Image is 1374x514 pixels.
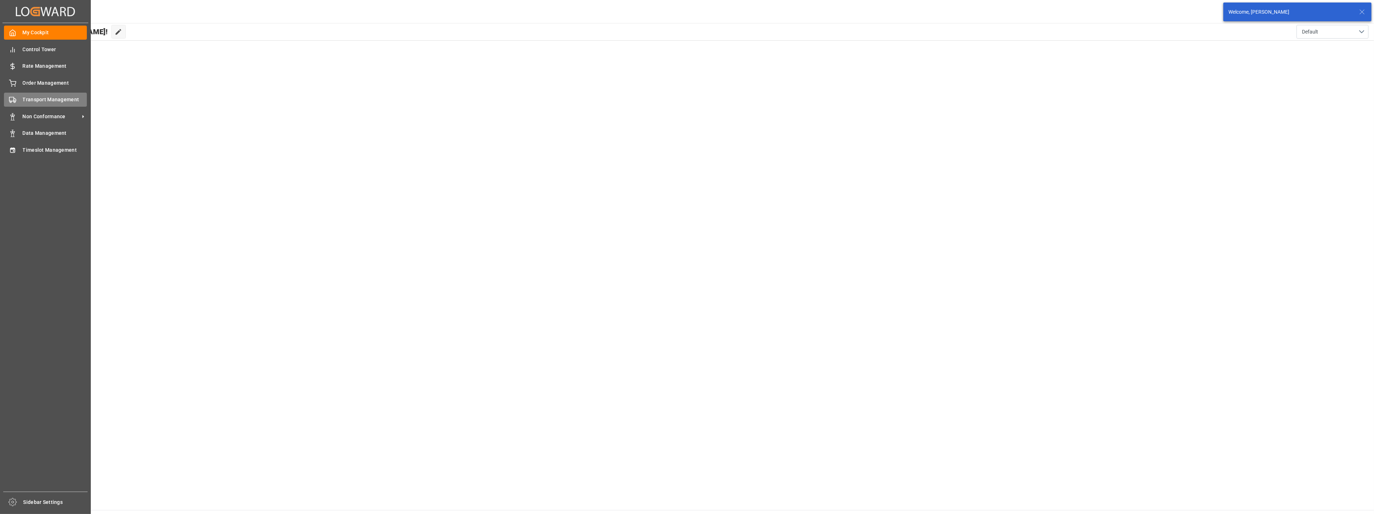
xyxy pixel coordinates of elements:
[23,129,87,137] span: Data Management
[1297,25,1369,39] button: open menu
[23,146,87,154] span: Timeslot Management
[23,46,87,53] span: Control Tower
[23,499,88,506] span: Sidebar Settings
[23,29,87,36] span: My Cockpit
[1228,8,1352,16] div: Welcome, [PERSON_NAME]
[4,59,87,73] a: Rate Management
[23,79,87,87] span: Order Management
[4,143,87,157] a: Timeslot Management
[4,26,87,40] a: My Cockpit
[4,126,87,140] a: Data Management
[30,25,108,39] span: Hello [PERSON_NAME]!
[4,76,87,90] a: Order Management
[1302,28,1318,36] span: Default
[4,42,87,56] a: Control Tower
[23,96,87,103] span: Transport Management
[23,62,87,70] span: Rate Management
[23,113,80,120] span: Non Conformance
[4,93,87,107] a: Transport Management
